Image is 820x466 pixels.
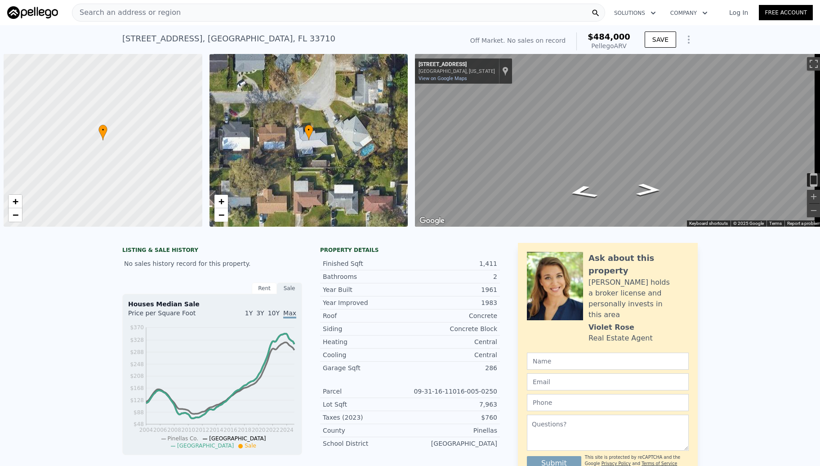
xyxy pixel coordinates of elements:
[268,309,280,317] span: 10Y
[214,195,228,208] a: Zoom in
[417,215,447,227] a: Open this area in Google Maps (opens a new window)
[410,298,497,307] div: 1983
[130,349,144,355] tspan: $288
[689,220,728,227] button: Keyboard shortcuts
[323,439,410,448] div: School District
[410,324,497,333] div: Concrete Block
[218,209,224,220] span: −
[214,208,228,222] a: Zoom out
[323,311,410,320] div: Roof
[680,31,698,49] button: Show Options
[252,282,277,294] div: Rent
[256,309,264,317] span: 3Y
[626,181,671,199] path: Go West, 27th Ave N
[323,272,410,281] div: Bathrooms
[209,435,266,442] span: [GEOGRAPHIC_DATA]
[410,285,497,294] div: 1961
[555,182,611,202] path: Go Northeast, 27th Ave N
[588,322,634,333] div: Violet Rose
[245,309,253,317] span: 1Y
[130,361,144,367] tspan: $248
[209,427,223,433] tspan: 2014
[238,427,252,433] tspan: 2018
[13,196,18,207] span: +
[410,337,497,346] div: Central
[410,311,497,320] div: Concrete
[588,32,630,41] span: $484,000
[419,76,467,81] a: View on Google Maps
[410,439,497,448] div: [GEOGRAPHIC_DATA]
[419,61,495,68] div: [STREET_ADDRESS]
[718,8,759,17] a: Log In
[283,309,296,318] span: Max
[134,421,144,428] tspan: $48
[642,461,677,466] a: Terms of Service
[410,426,497,435] div: Pinellas
[177,443,234,449] span: [GEOGRAPHIC_DATA]
[323,324,410,333] div: Siding
[410,350,497,359] div: Central
[130,324,144,331] tspan: $370
[130,385,144,391] tspan: $168
[502,66,508,76] a: Show location on map
[733,221,764,226] span: © 2025 Google
[588,333,653,344] div: Real Estate Agent
[419,68,495,74] div: [GEOGRAPHIC_DATA], [US_STATE]
[323,285,410,294] div: Year Built
[410,413,497,422] div: $760
[13,209,18,220] span: −
[304,125,313,140] div: •
[320,246,500,254] div: Property details
[153,427,167,433] tspan: 2006
[277,282,302,294] div: Sale
[98,126,107,134] span: •
[128,309,212,323] div: Price per Square Foot
[128,300,296,309] div: Houses Median Sale
[130,337,144,343] tspan: $328
[218,196,224,207] span: +
[769,221,782,226] a: Terms (opens in new tab)
[323,426,410,435] div: County
[410,400,497,409] div: 7,963
[252,427,266,433] tspan: 2020
[410,363,497,372] div: 286
[588,277,689,320] div: [PERSON_NAME] holds a broker license and personally invests in this area
[645,31,676,48] button: SAVE
[7,6,58,19] img: Pellego
[527,394,689,411] input: Phone
[182,427,196,433] tspan: 2010
[196,427,209,433] tspan: 2012
[304,126,313,134] span: •
[410,259,497,268] div: 1,411
[323,387,410,396] div: Parcel
[323,400,410,409] div: Lot Sqft
[245,443,256,449] span: Sale
[9,208,22,222] a: Zoom out
[122,246,302,255] div: LISTING & SALE HISTORY
[224,427,238,433] tspan: 2016
[280,427,294,433] tspan: 2024
[9,195,22,208] a: Zoom in
[323,363,410,372] div: Garage Sqft
[410,272,497,281] div: 2
[527,373,689,390] input: Email
[139,427,153,433] tspan: 2004
[98,125,107,140] div: •
[602,461,631,466] a: Privacy Policy
[759,5,813,20] a: Free Account
[410,387,497,396] div: 09-31-16-11016-005-0250
[323,337,410,346] div: Heating
[167,427,181,433] tspan: 2008
[130,397,144,403] tspan: $128
[72,7,181,18] span: Search an address or region
[122,32,335,45] div: [STREET_ADDRESS] , [GEOGRAPHIC_DATA] , FL 33710
[588,41,630,50] div: Pellego ARV
[323,350,410,359] div: Cooling
[588,252,689,277] div: Ask about this property
[323,259,410,268] div: Finished Sqft
[323,298,410,307] div: Year Improved
[417,215,447,227] img: Google
[663,5,715,21] button: Company
[134,409,144,416] tspan: $88
[470,36,566,45] div: Off Market. No sales on record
